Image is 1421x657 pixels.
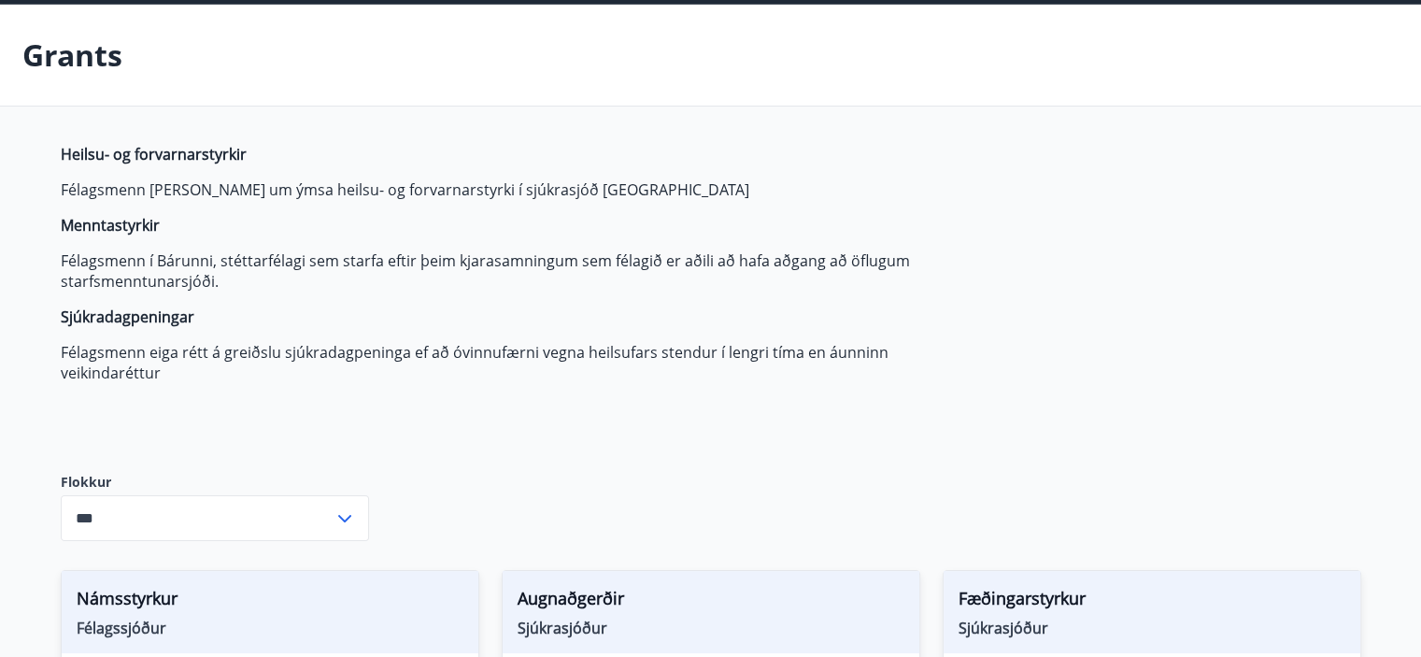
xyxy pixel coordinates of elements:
[959,618,1345,638] span: Sjúkrasjóður
[518,586,904,618] span: Augnaðgerðir
[61,250,943,292] p: Félagsmenn í Bárunni, stéttarfélagi sem starfa eftir þeim kjarasamningum sem félagið er aðili að ...
[77,618,463,638] span: Félagssjóður
[61,179,943,200] p: Félagsmenn [PERSON_NAME] um ýmsa heilsu- og forvarnarstyrki í sjúkrasjóð [GEOGRAPHIC_DATA]
[61,342,943,383] p: Félagsmenn eiga rétt á greiðslu sjúkradagpeninga ef að óvinnufærni vegna heilsufars stendur í len...
[518,618,904,638] span: Sjúkrasjóður
[22,35,122,76] p: Grants
[77,586,463,618] span: Námsstyrkur
[959,586,1345,618] span: Fæðingarstyrkur
[61,144,247,164] strong: Heilsu- og forvarnarstyrkir
[61,307,194,327] strong: Sjúkradagpeningar
[61,473,369,492] label: Flokkur
[61,215,160,236] strong: Menntastyrkir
